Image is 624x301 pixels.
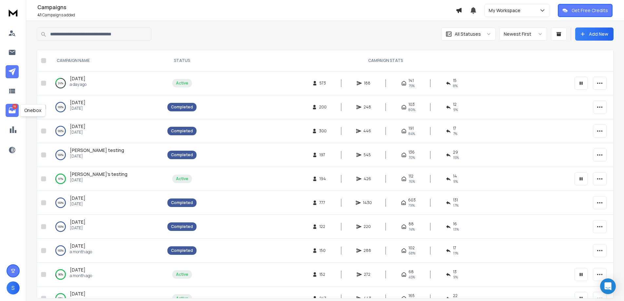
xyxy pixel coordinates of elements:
a: [PERSON_NAME] testing [70,147,124,154]
p: a month ago [70,249,92,254]
div: Completed [171,152,193,158]
span: [DATE] [70,123,85,129]
span: 188 [364,81,370,86]
p: 100 % [58,223,64,230]
p: [DATE] [70,225,85,231]
span: 446 [363,128,371,134]
span: 79 % [408,203,415,208]
div: Active [176,272,188,277]
button: Newest First [500,28,547,41]
span: 17 [453,126,456,131]
a: [DATE] [70,99,85,106]
span: 76 % [408,179,415,184]
span: 191 [408,126,414,131]
span: 247 [319,296,326,301]
p: 100 % [58,152,64,158]
div: Completed [171,128,193,134]
span: 141 [408,78,414,83]
div: Completed [171,224,193,229]
p: Get Free Credits [572,7,608,14]
span: 17 % [453,203,459,208]
td: 100%[DATE][DATE] [49,119,163,143]
p: [DATE] [70,201,85,207]
span: 68 [408,269,414,274]
span: 12 [453,102,457,107]
div: Completed [171,200,193,205]
span: 15 % [453,155,459,160]
p: [DATE] [70,154,124,159]
td: 100%[DATE][DATE] [49,215,163,239]
p: All Statuses [455,31,481,37]
p: [DATE] [70,106,85,111]
a: [DATE] [70,267,85,273]
a: [DATE] [70,75,85,82]
th: CAMPAIGN STATS [200,50,571,71]
span: 14 [453,174,457,179]
p: 100 % [58,128,64,134]
div: Completed [171,104,193,110]
td: 97%[PERSON_NAME]'s testing[DATE] [49,167,163,191]
span: [PERSON_NAME] testing [70,147,124,153]
span: 603 [408,198,416,203]
span: 80 % [408,107,415,112]
div: Active [176,176,188,181]
span: 22 [453,293,458,298]
a: [DATE] [70,219,85,225]
td: 90%[DATE]a month ago [49,263,163,287]
div: Active [176,296,188,301]
th: STATUS [163,50,200,71]
button: S [7,281,20,294]
span: 9 % [453,107,458,112]
span: 15 [453,78,457,83]
span: 573 [319,81,326,86]
span: 136 [408,150,415,155]
span: 103 [408,102,415,107]
span: 152 [319,272,326,277]
p: a day ago [70,82,86,87]
span: 248 [364,104,371,110]
p: 100 % [58,104,64,110]
div: Onebox [20,104,46,117]
span: 68 % [408,251,415,256]
span: 131 [453,198,458,203]
p: 90 % [58,271,63,278]
span: [PERSON_NAME]'s testing [70,171,127,177]
span: 29 [453,150,458,155]
span: 70 % [408,155,415,160]
td: 100%[DATE]a month ago [49,239,163,263]
span: 272 [364,272,370,277]
span: 84 % [408,131,415,136]
span: 13 % [453,227,459,232]
span: 122 [319,224,326,229]
span: 9 % [453,274,458,280]
span: 426 [364,176,371,181]
div: Completed [171,248,193,253]
span: 17 [453,245,456,251]
span: 7 % [453,131,457,136]
span: 1430 [363,200,372,205]
button: Get Free Credits [558,4,613,17]
a: [DATE] [70,291,85,297]
a: [DATE] [70,243,85,249]
span: [DATE] [70,99,85,105]
p: 100 % [58,247,64,254]
td: 100%[DATE][DATE] [49,191,163,215]
h1: Campaigns [37,3,456,11]
a: [DATE] [70,123,85,130]
td: 24%[DATE]a day ago [49,71,163,95]
span: 13 [453,269,457,274]
span: 165 [408,293,415,298]
span: 11 % [453,251,458,256]
span: 197 [319,152,326,158]
th: CAMPAIGN NAME [49,50,163,71]
span: 288 [364,248,371,253]
p: Campaigns added [37,12,456,18]
p: 24 % [58,80,63,86]
span: 75 % [408,83,415,88]
span: 200 [319,104,327,110]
